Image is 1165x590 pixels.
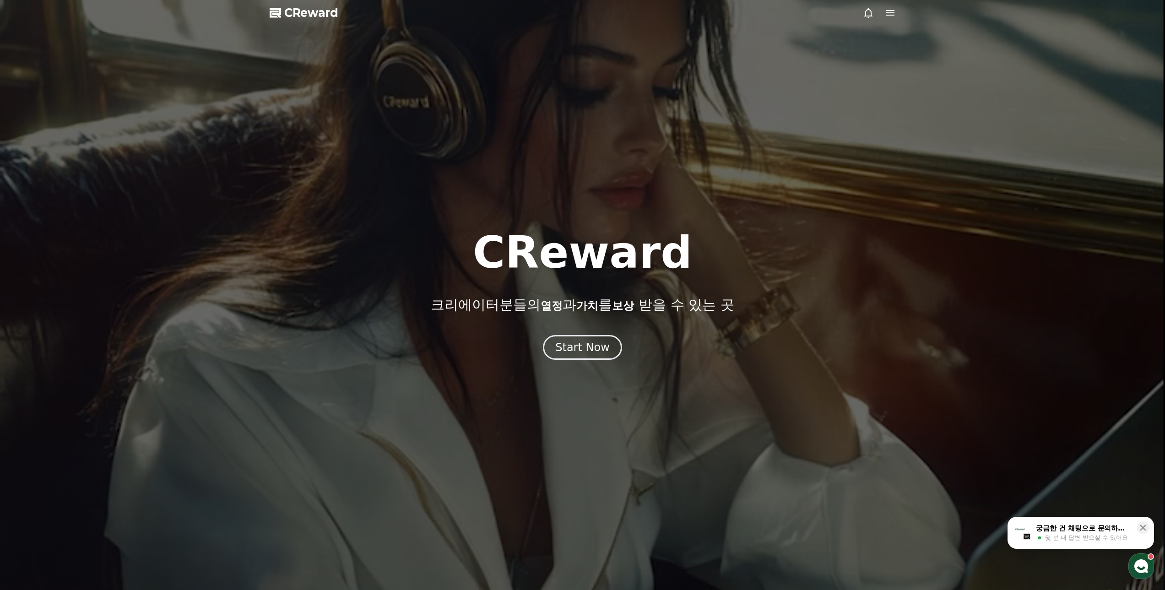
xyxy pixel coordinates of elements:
span: 열정 [541,299,563,312]
h1: CReward [473,231,692,275]
a: CReward [270,5,338,20]
span: 보상 [612,299,634,312]
div: Start Now [555,340,610,355]
button: Start Now [543,335,622,360]
span: 가치 [576,299,598,312]
p: 크리에이터분들의 과 를 받을 수 있는 곳 [431,297,734,313]
span: CReward [284,5,338,20]
a: Start Now [543,344,622,353]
